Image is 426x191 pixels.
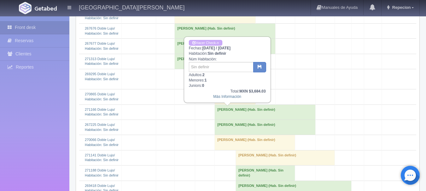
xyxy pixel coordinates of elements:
[35,6,57,11] img: Getabed
[85,42,119,50] a: 267677 Doble Lujo/Habitación: Sin definir
[215,135,295,150] td: [PERSON_NAME] (Hab. Sin definir)
[189,62,254,72] input: Sin definir
[85,153,119,162] a: 271141 Doble Lujo/Habitación: Sin definir
[236,150,335,165] td: [PERSON_NAME] (Hab. Sin definir)
[189,89,266,94] div: Total:
[239,89,266,93] b: MXN $3,684.03
[85,57,119,66] a: 271313 Doble Lujo/Habitación: Sin definir
[215,120,315,135] td: [PERSON_NAME] (Hab. Sin definir)
[19,2,32,14] img: Getabed
[175,54,256,69] td: [PERSON_NAME] (Hab. Sin definir)
[85,26,119,35] a: 267676 Doble Lujo/Habitación: Sin definir
[85,108,119,116] a: 271166 Doble Lujo/Habitación: Sin definir
[79,3,184,11] h4: [GEOGRAPHIC_DATA][PERSON_NAME]
[208,51,226,56] b: Sin definir
[202,46,231,50] b: [DATE] / [DATE]
[85,92,119,101] a: 270865 Doble Lujo/Habitación: Sin definir
[202,73,205,77] b: 2
[205,78,207,82] b: 1
[391,5,411,10] span: Repecion
[184,37,270,102] div: Fechas: Habitación: Núm Habitación: Adultos: Menores: Juniors:
[85,168,119,177] a: 271188 Doble Lujo/Habitación: Sin definir
[175,23,276,38] td: [PERSON_NAME] (Hab. Sin definir)
[202,83,204,88] b: 0
[189,40,222,46] a: Hacer Check-in
[213,94,241,99] a: Más Información
[236,166,295,181] td: [PERSON_NAME] (Hab. Sin definir)
[215,104,315,120] td: [PERSON_NAME] (Hab. Sin definir)
[85,72,119,81] a: 269295 Doble Lujo/Habitación: Sin definir
[85,138,119,147] a: 270066 Doble Lujo/Habitación: Sin definir
[85,123,119,132] a: 267225 Doble Lujo/Habitación: Sin definir
[175,39,276,54] td: [PERSON_NAME] (Hab. Sin definir)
